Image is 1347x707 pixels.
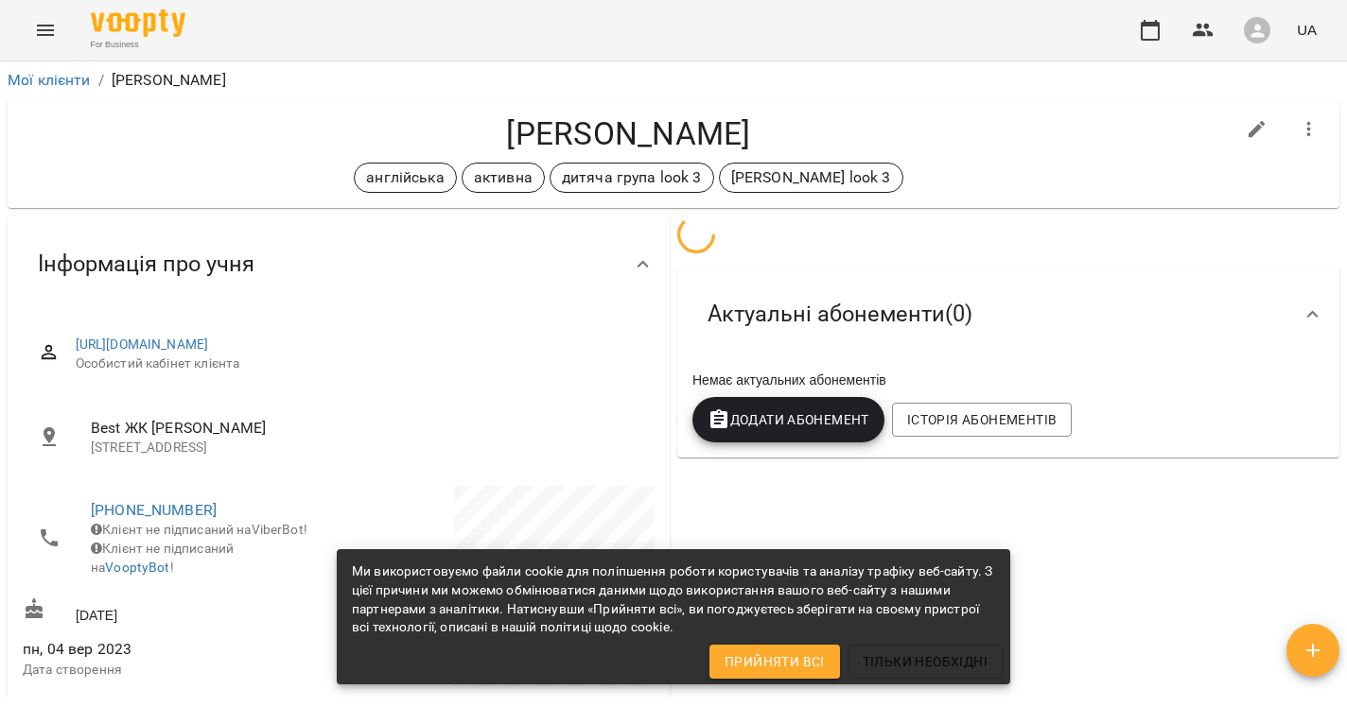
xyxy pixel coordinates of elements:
[474,166,533,189] p: активна
[354,163,456,193] div: англійська
[731,166,891,189] p: [PERSON_NAME] look 3
[562,166,702,189] p: дитяча група look 3
[709,645,840,679] button: Прийняти всі
[23,114,1234,153] h4: [PERSON_NAME]
[76,336,209,352] a: [URL][DOMAIN_NAME]
[8,216,670,313] div: Інформація про учня
[848,645,1003,679] button: Тільки необхідні
[1289,12,1324,47] button: UA
[23,661,335,680] p: Дата створення
[725,650,825,673] span: Прийняти всі
[8,69,1339,92] nav: breadcrumb
[91,522,307,537] span: Клієнт не підписаний на ViberBot!
[23,8,68,53] button: Menu
[907,408,1057,431] span: Історія абонементів
[692,397,884,442] button: Додати Абонемент
[892,403,1072,437] button: Історія абонементів
[708,300,972,329] span: Актуальні абонементи ( 0 )
[38,250,254,279] span: Інформація про учня
[91,501,217,519] a: [PHONE_NUMBER]
[550,163,714,193] div: дитяча група look 3
[91,417,639,440] span: Best ЖК [PERSON_NAME]
[112,69,226,92] p: [PERSON_NAME]
[19,594,339,629] div: [DATE]
[719,163,903,193] div: [PERSON_NAME] look 3
[689,367,1328,393] div: Немає актуальних абонементів
[98,69,104,92] li: /
[708,408,869,431] span: Додати Абонемент
[462,163,545,193] div: активна
[91,9,185,37] img: Voopty Logo
[105,560,169,575] a: VooptyBot
[677,266,1339,363] div: Актуальні абонементи(0)
[352,555,995,645] div: Ми використовуємо файли cookie для поліпшення роботи користувачів та аналізу трафіку веб-сайту. З...
[863,650,988,673] span: Тільки необхідні
[1297,20,1317,40] span: UA
[8,71,91,89] a: Мої клієнти
[76,354,639,373] span: Особистий кабінет клієнта
[91,541,234,575] span: Клієнт не підписаний на !
[366,166,444,189] p: англійська
[23,638,335,661] span: пн, 04 вер 2023
[91,39,185,51] span: For Business
[91,439,639,457] p: [STREET_ADDRESS]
